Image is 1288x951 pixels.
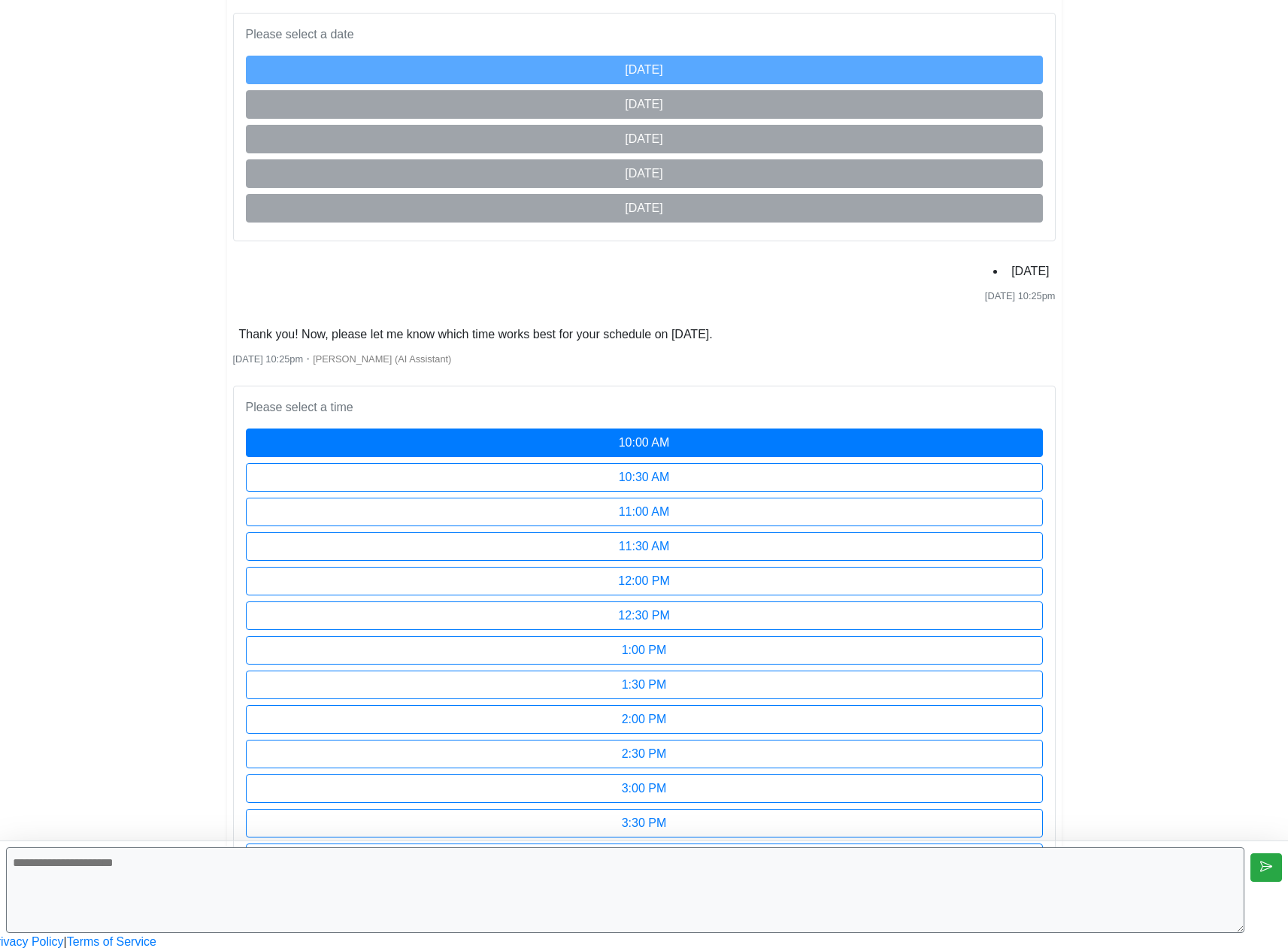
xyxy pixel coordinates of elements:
button: [DATE] [246,90,1043,119]
p: Please select a date [246,26,1043,44]
li: [DATE] [1005,259,1055,283]
button: [DATE] [246,194,1043,223]
button: 1:30 PM [246,671,1043,699]
button: 2:00 PM [246,705,1043,734]
button: [DATE] [246,56,1043,84]
button: 12:30 PM [246,601,1043,630]
span: [DATE] 10:25pm [985,290,1056,301]
button: [DATE] [246,159,1043,188]
button: [DATE] [246,125,1043,153]
button: 11:30 AM [246,532,1043,561]
button: 3:00 PM [246,774,1043,803]
button: 10:00 AM [246,429,1043,457]
small: ・ [233,353,452,365]
span: [PERSON_NAME] (AI Assistant) [313,353,451,365]
button: 12:00 PM [246,567,1043,595]
button: 3:30 PM [246,809,1043,837]
li: Thank you! Now, please let me know which time works best for your schedule on [DATE]. [233,323,719,347]
button: 11:00 AM [246,498,1043,526]
span: [DATE] 10:25pm [233,353,304,365]
button: 10:30 AM [246,463,1043,492]
button: 2:30 PM [246,740,1043,768]
button: 1:00 PM [246,636,1043,665]
p: Please select a time [246,398,1043,416]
